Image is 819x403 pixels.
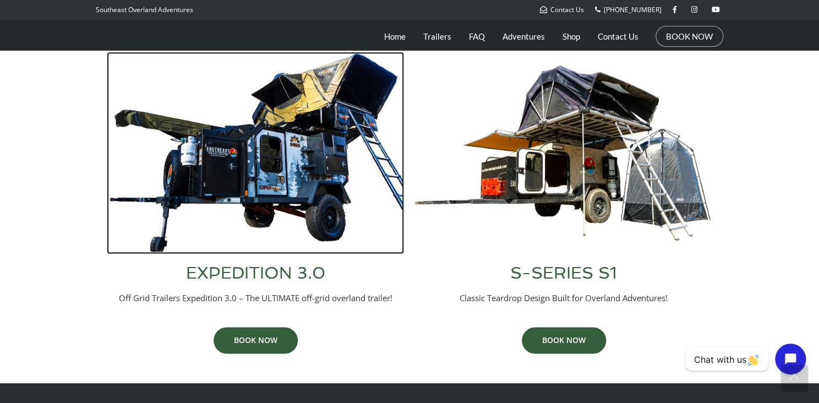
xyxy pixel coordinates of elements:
img: Off Grid Trailers Expedition 3.0 Overland Trailer Full Setup [107,52,404,254]
a: Adventures [503,23,545,50]
span: Contact Us [550,5,584,14]
img: Southeast Overland Adventures S-Series S1 Overland Trailer Full Setup [415,52,712,254]
a: Trailers [423,23,451,50]
h3: S-SERIES S1 [415,265,712,281]
h3: EXPEDITION 3.0 [107,265,404,281]
a: BOOK NOW [522,327,606,353]
a: Contact Us [598,23,638,50]
a: FAQ [469,23,485,50]
a: Home [384,23,406,50]
a: BOOK NOW [666,31,713,42]
a: [PHONE_NUMBER] [595,5,662,14]
a: BOOK NOW [214,327,298,353]
p: Classic Teardrop Design Built for Overland Adventures! [415,292,712,304]
span: [PHONE_NUMBER] [604,5,662,14]
p: Off Grid Trailers Expedition 3.0 – The ULTIMATE off-grid overland trailer! [107,292,404,304]
p: Southeast Overland Adventures [96,3,193,17]
a: Contact Us [540,5,584,14]
a: Shop [563,23,580,50]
